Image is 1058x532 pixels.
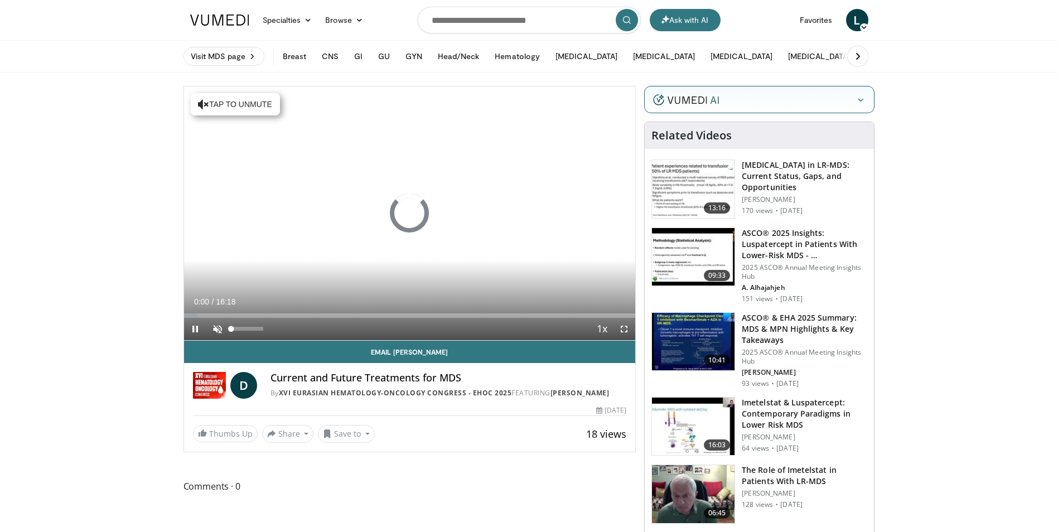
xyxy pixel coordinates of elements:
[193,425,258,442] a: Thumbs Up
[742,368,867,377] p: [PERSON_NAME]
[596,405,626,415] div: [DATE]
[626,45,702,67] button: [MEDICAL_DATA]
[431,45,486,67] button: Head/Neck
[652,398,735,456] img: 07b0f132-c6b7-4084-8f6f-8e5de39129b7.150x105_q85_crop-smart_upscale.jpg
[742,348,867,366] p: 2025 ASCO® Annual Meeting Insights Hub
[262,425,314,443] button: Share
[315,45,345,67] button: CNS
[771,379,774,388] div: ·
[653,94,719,105] img: vumedi-ai-logo.v2.svg
[549,45,624,67] button: [MEDICAL_DATA]
[591,318,613,340] button: Playback Rate
[276,45,313,67] button: Breast
[613,318,635,340] button: Fullscreen
[776,444,799,453] p: [DATE]
[742,263,867,281] p: 2025 ASCO® Annual Meeting Insights Hub
[651,228,867,303] a: 09:33 ASCO® 2025 Insights: Luspatercept in Patients With Lower-Risk MDS - … 2025 ASCO® Annual Mee...
[742,444,769,453] p: 64 views
[704,270,731,281] span: 09:33
[256,9,319,31] a: Specialties
[793,9,839,31] a: Favorites
[279,388,512,398] a: XVI Eurasian Hematology-Oncology Congress - EHOC 2025
[371,45,397,67] button: GU
[742,433,867,442] p: [PERSON_NAME]
[488,45,547,67] button: Hematology
[704,45,779,67] button: [MEDICAL_DATA]
[776,379,799,388] p: [DATE]
[190,14,249,26] img: VuMedi Logo
[742,195,867,204] p: [PERSON_NAME]
[194,297,209,306] span: 0:00
[846,9,868,31] a: L
[651,465,867,524] a: 06:45 The Role of Imetelstat in Patients With LR-MDS [PERSON_NAME] 128 views · [DATE]
[270,372,626,384] h4: Current and Future Treatments for MDS
[742,312,867,346] h3: ASCO® & EHA 2025 Summary: MDS & MPN Highlights & Key Takeaways
[704,507,731,519] span: 06:45
[704,202,731,214] span: 13:16
[780,500,803,509] p: [DATE]
[742,159,867,193] h3: [MEDICAL_DATA] in LR-MDS: Current Status, Gaps, and Opportunities
[742,489,867,498] p: [PERSON_NAME]
[704,355,731,366] span: 10:41
[742,397,867,431] h3: Imetelstat & Luspatercept: Contemporary Paradigms in Lower Risk MDS
[212,297,214,306] span: /
[550,388,610,398] a: [PERSON_NAME]
[742,500,773,509] p: 128 views
[418,7,641,33] input: Search topics, interventions
[586,427,626,441] span: 18 views
[652,228,735,286] img: 5f9ae202-72c2-402b-a525-9726c797d947.150x105_q85_crop-smart_upscale.jpg
[270,388,626,398] div: By FEATURING
[651,159,867,219] a: 13:16 [MEDICAL_DATA] in LR-MDS: Current Status, Gaps, and Opportunities [PERSON_NAME] 170 views ·...
[231,327,263,331] div: Volume Level
[184,86,636,341] video-js: Video Player
[771,444,774,453] div: ·
[206,318,229,340] button: Unmute
[184,313,636,318] div: Progress Bar
[318,425,375,443] button: Save to
[775,500,778,509] div: ·
[780,294,803,303] p: [DATE]
[652,160,735,218] img: 23644c5d-5d60-4c52-a8e9-ee246e738c79.150x105_q85_crop-smart_upscale.jpg
[704,439,731,451] span: 16:03
[183,47,264,66] a: Visit MDS page
[651,312,867,388] a: 10:41 ASCO® & EHA 2025 Summary: MDS & MPN Highlights & Key Takeaways 2025 ASCO® Annual Meeting In...
[742,379,769,388] p: 93 views
[184,318,206,340] button: Pause
[216,297,235,306] span: 16:18
[780,206,803,215] p: [DATE]
[652,465,735,523] img: 7bfcd9a6-a954-4978-b637-05af66105dc1.150x105_q85_crop-smart_upscale.jpg
[651,129,732,142] h4: Related Videos
[775,206,778,215] div: ·
[399,45,428,67] button: GYN
[318,9,370,31] a: Browse
[742,228,867,261] h3: ASCO® 2025 Insights: Luspatercept in Patients With Lower-Risk MDS - …
[742,283,867,292] p: A. Alhajahjeh
[775,294,778,303] div: ·
[191,93,280,115] button: Tap to unmute
[183,479,636,494] span: Comments 0
[651,397,867,456] a: 16:03 Imetelstat & Luspatercept: Contemporary Paradigms in Lower Risk MDS [PERSON_NAME] 64 views ...
[650,9,721,31] button: Ask with AI
[230,372,257,399] a: D
[347,45,369,67] button: GI
[742,206,773,215] p: 170 views
[781,45,857,67] button: [MEDICAL_DATA]
[652,313,735,371] img: 2f5b009d-0417-48b3-920b-0948148e56d9.150x105_q85_crop-smart_upscale.jpg
[742,465,867,487] h3: The Role of Imetelstat in Patients With LR-MDS
[742,294,773,303] p: 151 views
[184,341,636,363] a: Email [PERSON_NAME]
[193,372,226,399] img: XVI Eurasian Hematology-Oncology Congress - EHOC 2025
